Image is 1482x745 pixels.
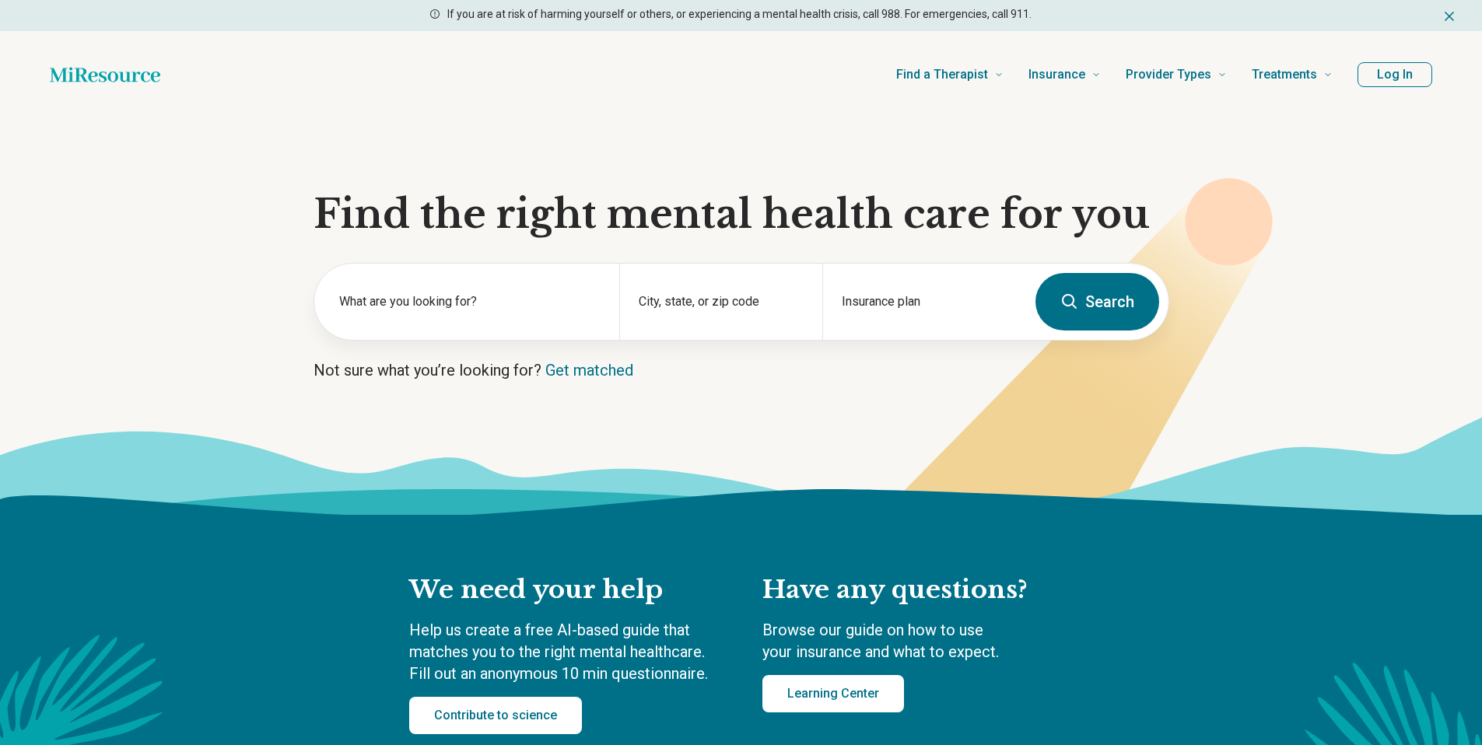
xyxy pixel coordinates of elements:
span: Find a Therapist [896,64,988,86]
h2: Have any questions? [762,574,1074,607]
p: Help us create a free AI-based guide that matches you to the right mental healthcare. Fill out an... [409,619,731,684]
h2: We need your help [409,574,731,607]
a: Provider Types [1126,44,1227,106]
a: Insurance [1028,44,1101,106]
a: Contribute to science [409,697,582,734]
button: Log In [1358,62,1432,87]
a: Learning Center [762,675,904,712]
p: Not sure what you’re looking for? [314,359,1169,381]
a: Treatments [1252,44,1333,106]
span: Insurance [1028,64,1085,86]
button: Search [1035,273,1159,331]
a: Find a Therapist [896,44,1004,106]
p: If you are at risk of harming yourself or others, or experiencing a mental health crisis, call 98... [447,6,1032,23]
span: Provider Types [1126,64,1211,86]
span: Treatments [1252,64,1317,86]
button: Dismiss [1442,6,1457,25]
a: Get matched [545,361,633,379]
a: Home page [50,59,160,90]
label: What are you looking for? [339,292,601,311]
h1: Find the right mental health care for you [314,191,1169,238]
p: Browse our guide on how to use your insurance and what to expect. [762,619,1074,663]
